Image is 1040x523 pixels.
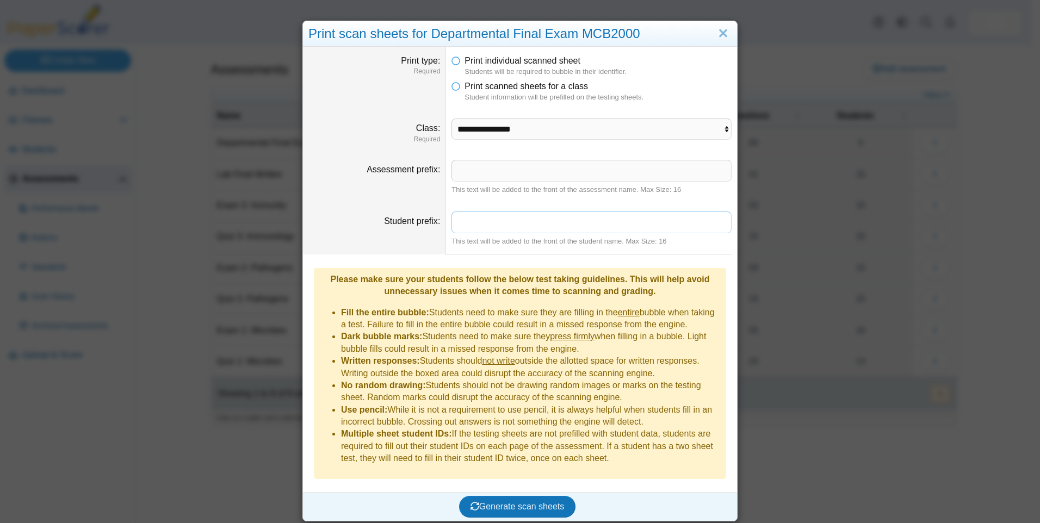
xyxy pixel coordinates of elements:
li: Students need to make sure they when filling in a bubble. Light bubble fills could result in a mi... [341,331,721,355]
label: Class [416,123,440,133]
dfn: Student information will be prefilled on the testing sheets. [465,92,732,102]
b: Written responses: [341,356,420,365]
b: No random drawing: [341,381,426,390]
div: This text will be added to the front of the assessment name. Max Size: 16 [451,185,732,195]
dfn: Required [308,135,440,144]
u: not write [482,356,515,365]
b: Use pencil: [341,405,387,414]
label: Print type [401,56,440,65]
u: press firmly [550,332,595,341]
u: entire [618,308,640,317]
li: Students should not be drawing random images or marks on the testing sheet. Random marks could di... [341,379,721,404]
button: Generate scan sheets [459,496,576,518]
div: This text will be added to the front of the student name. Max Size: 16 [451,236,732,246]
li: If the testing sheets are not prefilled with student data, students are required to fill out thei... [341,428,721,464]
dfn: Required [308,67,440,76]
span: Print scanned sheets for a class [465,82,588,91]
b: Please make sure your students follow the below test taking guidelines. This will help avoid unne... [330,275,709,296]
label: Assessment prefix [367,165,440,174]
div: Print scan sheets for Departmental Final Exam MCB2000 [303,21,737,47]
label: Student prefix [384,216,440,226]
dfn: Students will be required to bubble in their identifier. [465,67,732,77]
li: While it is not a requirement to use pencil, it is always helpful when students fill in an incorr... [341,404,721,428]
li: Students should outside the allotted space for written responses. Writing outside the boxed area ... [341,355,721,379]
span: Generate scan sheets [471,502,565,511]
li: Students need to make sure they are filling in the bubble when taking a test. Failure to fill in ... [341,307,721,331]
a: Close [715,24,732,43]
b: Dark bubble marks: [341,332,422,341]
b: Fill the entire bubble: [341,308,429,317]
span: Print individual scanned sheet [465,56,580,65]
b: Multiple sheet student IDs: [341,429,452,438]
